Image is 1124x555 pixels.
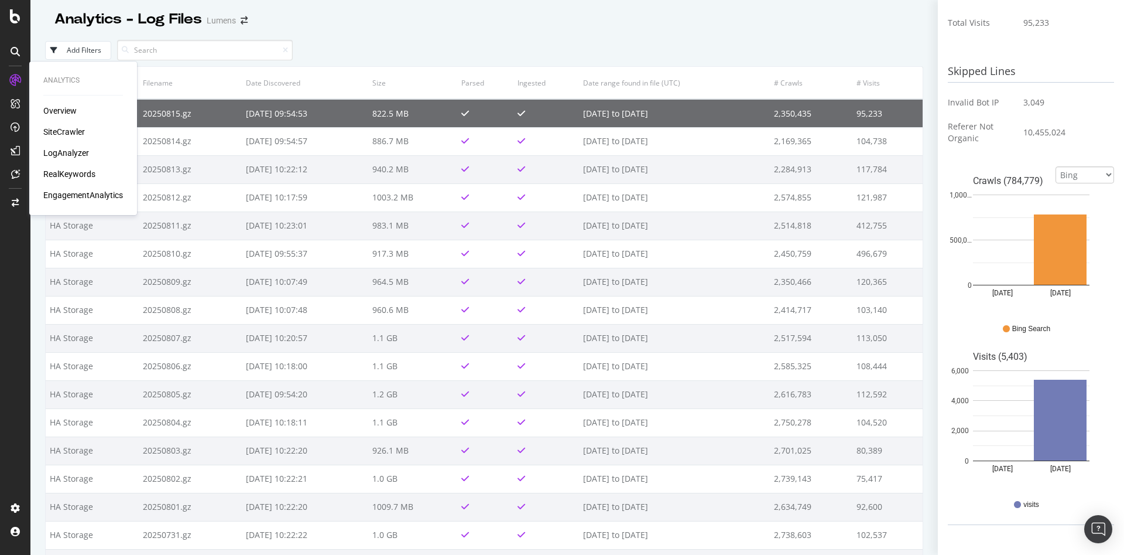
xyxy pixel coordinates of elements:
[242,127,368,155] td: [DATE] 09:54:57
[46,437,139,465] td: HA Storage
[368,183,457,212] td: 1003.2 MB
[242,99,368,127] td: [DATE] 09:54:53
[43,126,85,138] a: SiteCrawler
[368,380,457,408] td: 1.2 GB
[139,437,242,465] td: 20250803.gz
[579,212,770,240] td: [DATE] to [DATE]
[139,324,242,352] td: 20250807.gz
[770,67,852,99] th: # Crawls
[368,240,457,268] td: 917.3 MB
[852,268,923,296] td: 120,365
[852,380,923,408] td: 112,592
[368,465,457,493] td: 1.0 GB
[46,465,139,493] td: HA Storage
[852,183,923,212] td: 121,987
[241,16,248,25] div: arrow-right-arrow-left
[1012,324,1050,334] span: Bing Search
[948,166,1114,313] svg: A chart.
[43,76,123,86] div: Analytics
[852,521,923,549] td: 102,537
[54,9,202,29] div: Analytics - Log Files
[242,183,368,212] td: [DATE] 10:17:59
[770,183,852,212] td: 2,574,855
[852,465,923,493] td: 75,417
[948,342,1114,489] svg: A chart.
[1015,9,1114,37] td: 95,233
[242,296,368,324] td: [DATE] 10:07:48
[242,465,368,493] td: [DATE] 10:22:21
[770,521,852,549] td: 2,738,603
[242,324,368,352] td: [DATE] 10:20:57
[242,380,368,408] td: [DATE] 09:54:20
[242,212,368,240] td: [DATE] 10:23:01
[579,127,770,155] td: [DATE] to [DATE]
[770,437,852,465] td: 2,701,025
[46,521,139,549] td: HA Storage
[579,437,770,465] td: [DATE] to [DATE]
[992,465,1013,473] text: [DATE]
[46,296,139,324] td: HA Storage
[770,268,852,296] td: 2,350,466
[579,268,770,296] td: [DATE] to [DATE]
[948,9,1015,37] td: Total Visits
[139,240,242,268] td: 20250810.gz
[1023,500,1039,510] span: visits
[1050,289,1071,297] text: [DATE]
[368,155,457,183] td: 940.2 MB
[139,67,242,99] th: Filename
[139,296,242,324] td: 20250808.gz
[139,155,242,183] td: 20250813.gz
[948,61,1114,83] h3: Skipped Lines
[770,465,852,493] td: 2,739,143
[242,437,368,465] td: [DATE] 10:22:20
[139,493,242,521] td: 20250801.gz
[139,268,242,296] td: 20250809.gz
[46,493,139,521] td: HA Storage
[852,437,923,465] td: 80,389
[139,352,242,380] td: 20250806.gz
[951,366,969,374] text: 6,000
[852,240,923,268] td: 496,679
[579,99,770,127] td: [DATE] to [DATE]
[852,67,923,99] th: # Visits
[770,352,852,380] td: 2,585,325
[139,183,242,212] td: 20250812.gz
[770,155,852,183] td: 2,284,913
[579,352,770,380] td: [DATE] to [DATE]
[43,189,123,201] a: EngagementAnalytics
[852,324,923,352] td: 113,050
[951,397,969,405] text: 4,000
[242,408,368,437] td: [DATE] 10:18:11
[242,67,368,99] th: Date Discovered
[43,147,89,159] div: LogAnalyzer
[368,493,457,521] td: 1009.7 MB
[43,105,77,117] a: Overview
[1023,127,1065,138] span: 10,455,024
[46,352,139,380] td: HA Storage
[579,521,770,549] td: [DATE] to [DATE]
[139,127,242,155] td: 20250814.gz
[579,465,770,493] td: [DATE] to [DATE]
[513,67,579,99] th: Ingested
[139,212,242,240] td: 20250811.gz
[368,521,457,549] td: 1.0 GB
[1023,97,1044,108] span: 3,049
[770,240,852,268] td: 2,450,759
[852,408,923,437] td: 104,520
[368,408,457,437] td: 1.1 GB
[368,296,457,324] td: 960.6 MB
[965,457,969,465] text: 0
[368,352,457,380] td: 1.1 GB
[951,427,969,435] text: 2,000
[139,408,242,437] td: 20250804.gz
[770,380,852,408] td: 2,616,783
[770,212,852,240] td: 2,514,818
[973,175,1043,186] text: Crawls (784,779)
[579,240,770,268] td: [DATE] to [DATE]
[973,350,1027,362] text: Visits (5,403)
[139,99,242,127] td: 20250815.gz
[770,296,852,324] td: 2,414,717
[368,268,457,296] td: 964.5 MB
